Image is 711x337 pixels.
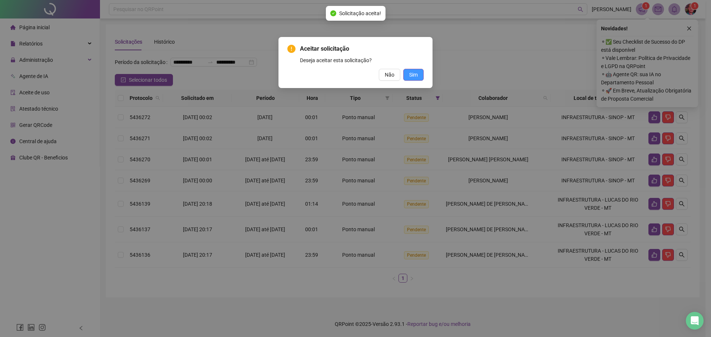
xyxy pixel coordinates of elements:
span: check-circle [330,10,336,16]
div: Open Intercom Messenger [686,312,704,330]
button: Não [379,69,400,81]
span: Sim [409,71,418,79]
button: Sim [403,69,424,81]
span: Solicitação aceita! [339,9,381,17]
span: exclamation-circle [287,45,296,53]
span: Aceitar solicitação [300,44,424,53]
span: Não [385,71,394,79]
div: Deseja aceitar esta solicitação? [300,56,424,64]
